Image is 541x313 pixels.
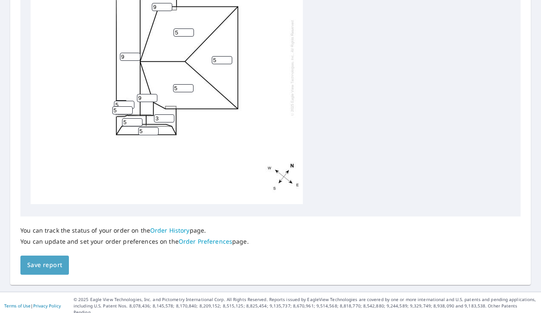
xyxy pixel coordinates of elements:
[4,303,31,309] a: Terms of Use
[20,256,69,275] button: Save report
[20,238,249,245] p: You can update and set your order preferences on the page.
[179,237,232,245] a: Order Preferences
[4,303,61,308] p: |
[150,226,190,234] a: Order History
[20,227,249,234] p: You can track the status of your order on the page.
[33,303,61,309] a: Privacy Policy
[27,260,62,270] span: Save report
